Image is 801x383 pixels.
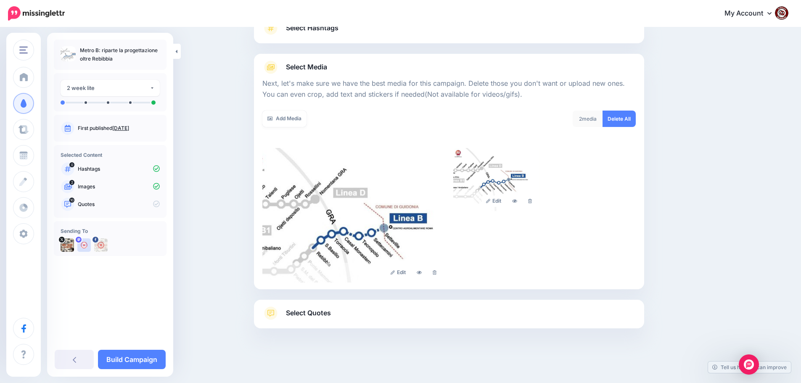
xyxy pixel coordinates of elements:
[579,116,582,122] span: 2
[69,198,74,203] span: 10
[8,6,65,21] img: Missinglettr
[61,228,160,234] h4: Sending To
[262,61,636,74] a: Select Media
[716,3,788,24] a: My Account
[739,354,759,375] div: Open Intercom Messenger
[603,111,636,127] a: Delete All
[61,238,74,252] img: uTTNWBrh-84924.jpeg
[78,124,160,132] p: First published
[262,148,445,283] img: efef135ae9303861884f14e7d1067b38_large.jpg
[262,111,307,127] a: Add Media
[482,195,506,207] a: Edit
[262,306,636,328] a: Select Quotes
[61,152,160,158] h4: Selected Content
[262,78,636,100] p: Next, let's make sure we have the best media for this campaign. Delete those you don't want or up...
[453,148,540,211] img: 0fbf67da0f1e0741673c10b7453e2a3f_large.jpg
[262,74,636,283] div: Select Media
[80,46,160,63] p: Metro B: riparte la progettazione oltre Rebibbia
[78,165,160,173] p: Hashtags
[94,238,108,252] img: 463453305_2684324355074873_6393692129472495966_n-bsa154739.jpg
[61,46,76,61] img: efef135ae9303861884f14e7d1067b38_thumb.jpg
[77,238,91,252] img: user_default_image.png
[61,80,160,96] button: 2 week lite
[67,83,150,93] div: 2 week lite
[286,61,327,73] span: Select Media
[112,125,129,131] a: [DATE]
[286,307,331,319] span: Select Quotes
[78,201,160,208] p: Quotes
[286,22,338,34] span: Select Hashtags
[78,183,160,190] p: Images
[708,362,791,373] a: Tell us how we can improve
[386,267,410,278] a: Edit
[69,180,74,185] span: 2
[69,162,74,167] span: 0
[573,111,603,127] div: media
[19,46,28,54] img: menu.png
[262,21,636,43] a: Select Hashtags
